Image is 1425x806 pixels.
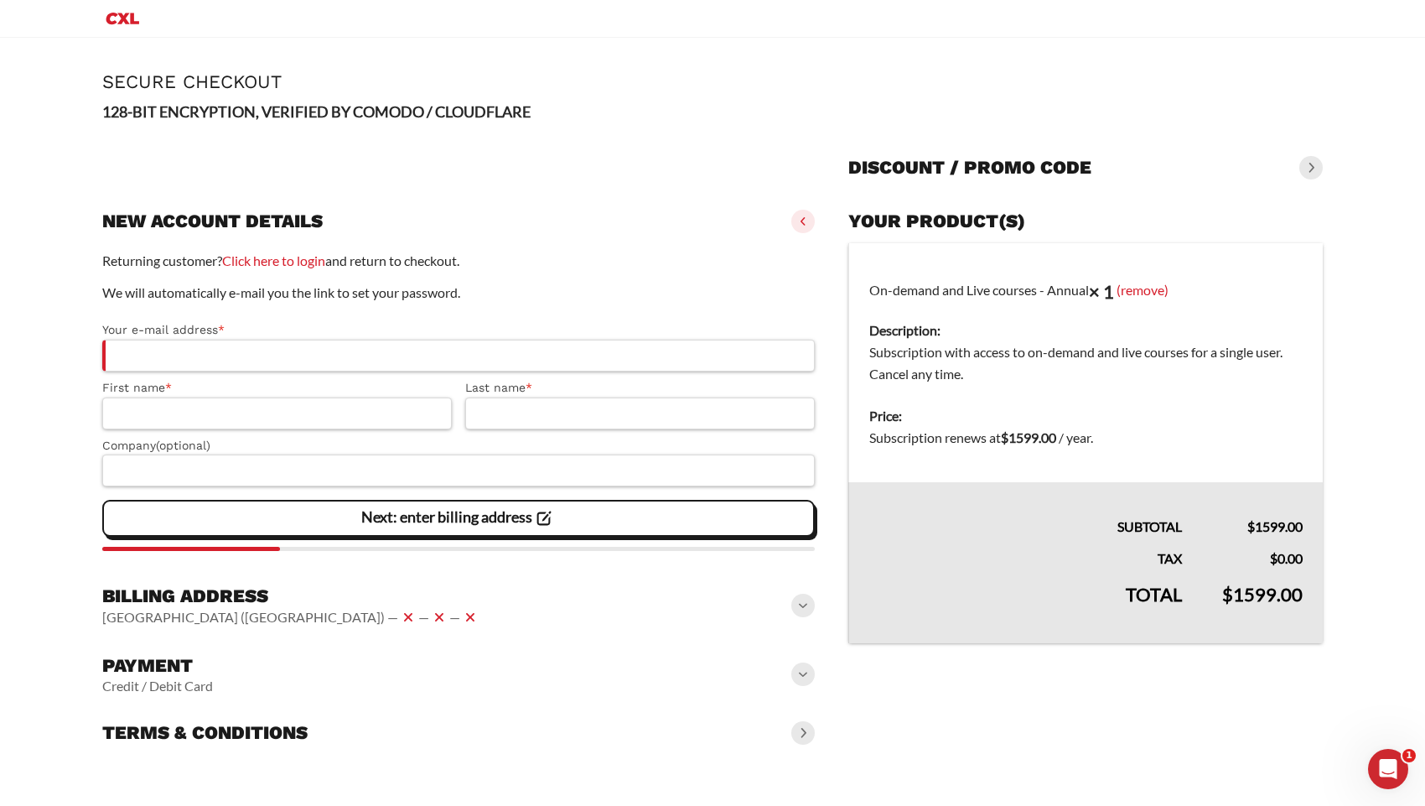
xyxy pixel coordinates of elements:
label: Last name [465,378,815,398]
dt: Description: [869,320,1303,341]
td: On-demand and Live courses - Annual [848,243,1323,396]
span: $ [1247,518,1255,534]
h3: Discount / promo code [848,156,1091,179]
span: $ [1270,550,1277,566]
th: Total [848,569,1202,643]
vaadin-horizontal-layout: [GEOGRAPHIC_DATA] ([GEOGRAPHIC_DATA]) — — — [102,607,480,627]
th: Subtotal [848,482,1202,538]
h3: Payment [102,654,213,678]
iframe: Intercom live chat [1368,749,1408,789]
th: Tax [848,538,1202,569]
a: Click here to login [222,252,325,268]
dd: Subscription with access to on-demand and live courses for a single user. Cancel any time. [869,341,1303,385]
label: Company [102,436,815,455]
span: $ [1222,583,1233,606]
vaadin-horizontal-layout: Credit / Debit Card [102,678,213,694]
h3: Terms & conditions [102,721,308,745]
h3: New account details [102,210,323,233]
vaadin-button: Next: enter billing address [102,500,815,537]
dt: Price: [869,405,1303,427]
label: Your e-mail address [102,320,815,340]
h3: Billing address [102,585,480,608]
strong: 128-BIT ENCRYPTION, VERIFIED BY COMODO / CLOUDFLARE [102,102,531,121]
strong: × 1 [1089,280,1114,303]
bdi: 0.00 [1270,550,1303,566]
bdi: 1599.00 [1001,429,1056,445]
span: (optional) [156,439,210,452]
span: Subscription renews at . [869,429,1093,445]
label: First name [102,378,452,398]
bdi: 1599.00 [1222,583,1303,606]
p: Returning customer? and return to checkout. [102,250,815,272]
h1: Secure Checkout [102,71,1323,92]
bdi: 1599.00 [1247,518,1303,534]
p: We will automatically e-mail you the link to set your password. [102,282,815,304]
span: / year [1059,429,1091,445]
span: $ [1001,429,1008,445]
a: (remove) [1117,281,1168,297]
span: 1 [1402,749,1416,762]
